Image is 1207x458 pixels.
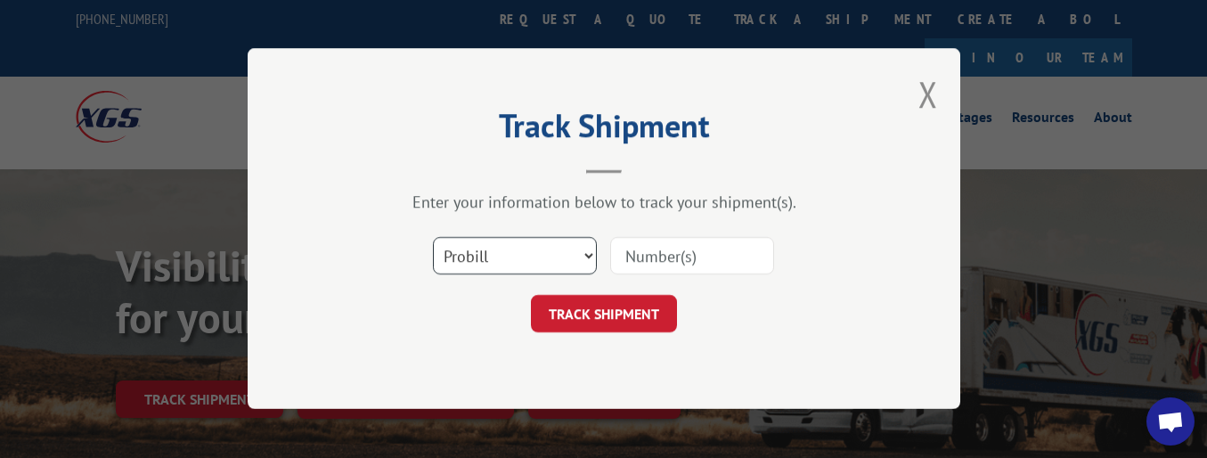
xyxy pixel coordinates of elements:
button: Close modal [918,70,938,118]
div: Enter your information below to track your shipment(s). [337,192,871,213]
div: Open chat [1146,397,1195,446]
input: Number(s) [610,238,774,275]
button: TRACK SHIPMENT [531,296,677,333]
h2: Track Shipment [337,113,871,147]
